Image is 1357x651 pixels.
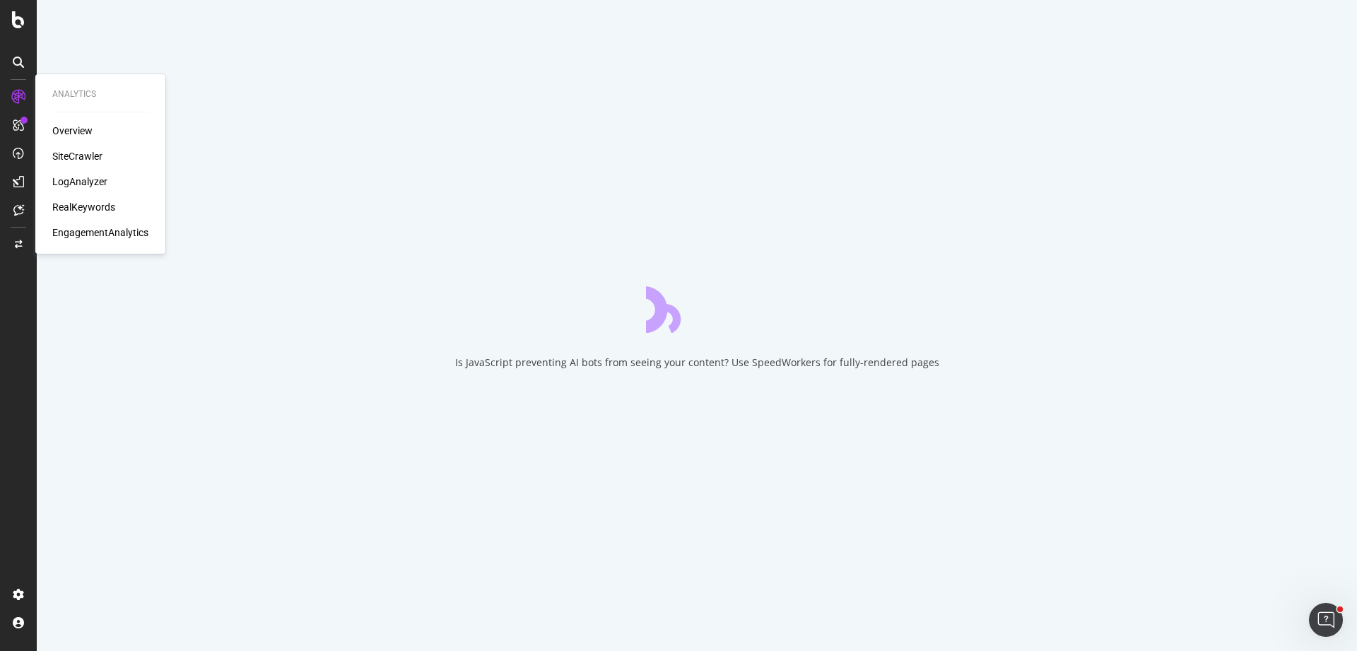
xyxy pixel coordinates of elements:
a: Overview [52,124,93,138]
div: Is JavaScript preventing AI bots from seeing your content? Use SpeedWorkers for fully-rendered pages [455,356,939,370]
div: animation [646,282,748,333]
a: LogAnalyzer [52,175,107,189]
iframe: Intercom live chat [1309,603,1343,637]
a: SiteCrawler [52,149,102,163]
a: RealKeywords [52,200,115,214]
div: Analytics [52,88,148,100]
a: EngagementAnalytics [52,225,148,240]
